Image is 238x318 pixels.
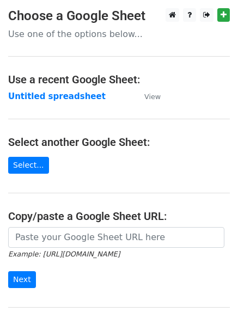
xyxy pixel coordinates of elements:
[144,93,161,101] small: View
[8,91,106,101] a: Untitled spreadsheet
[8,8,230,24] h3: Choose a Google Sheet
[133,91,161,101] a: View
[8,210,230,223] h4: Copy/paste a Google Sheet URL:
[8,227,224,248] input: Paste your Google Sheet URL here
[8,136,230,149] h4: Select another Google Sheet:
[8,250,120,258] small: Example: [URL][DOMAIN_NAME]
[8,271,36,288] input: Next
[8,28,230,40] p: Use one of the options below...
[8,73,230,86] h4: Use a recent Google Sheet:
[8,157,49,174] a: Select...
